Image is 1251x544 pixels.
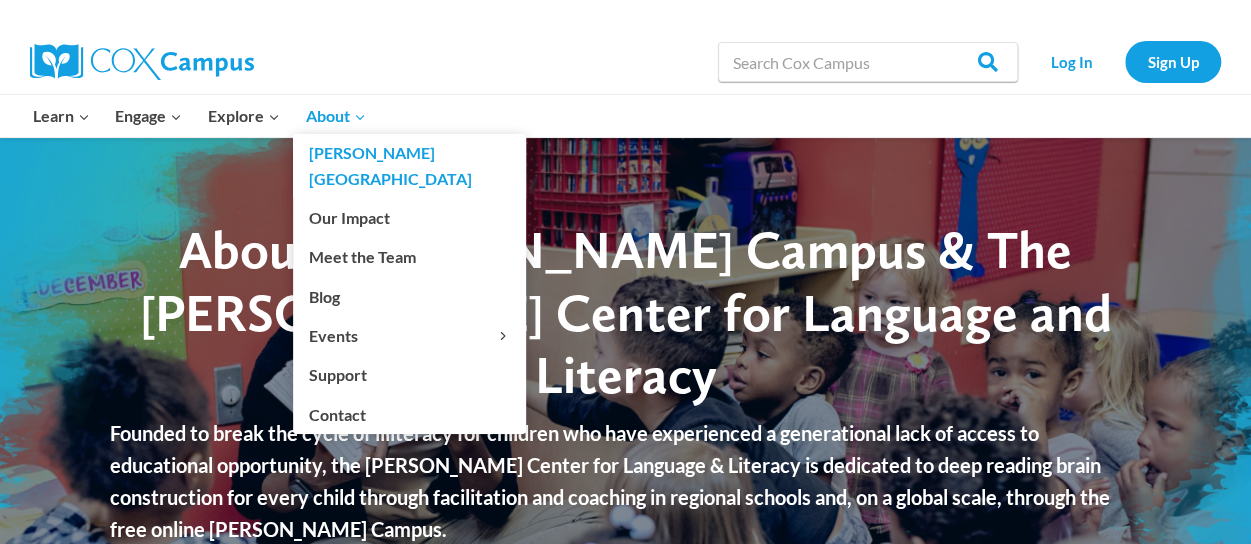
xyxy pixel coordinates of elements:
a: Our Impact [293,199,526,237]
nav: Secondary Navigation [1028,41,1221,82]
button: Child menu of About [293,95,379,137]
button: Child menu of Learn [20,95,103,137]
a: [PERSON_NAME][GEOGRAPHIC_DATA] [293,134,526,198]
nav: Primary Navigation [20,95,378,137]
img: Cox Campus [30,44,254,80]
a: Sign Up [1125,41,1221,82]
button: Child menu of Engage [103,95,196,137]
a: Log In [1028,41,1115,82]
a: Meet the Team [293,238,526,276]
a: Support [293,356,526,394]
span: About [PERSON_NAME] Campus & The [PERSON_NAME] Center for Language and Literacy [140,218,1112,406]
button: Child menu of Events [293,317,526,355]
a: Contact [293,395,526,433]
a: Blog [293,277,526,315]
button: Child menu of Explore [195,95,293,137]
input: Search Cox Campus [718,42,1018,82]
